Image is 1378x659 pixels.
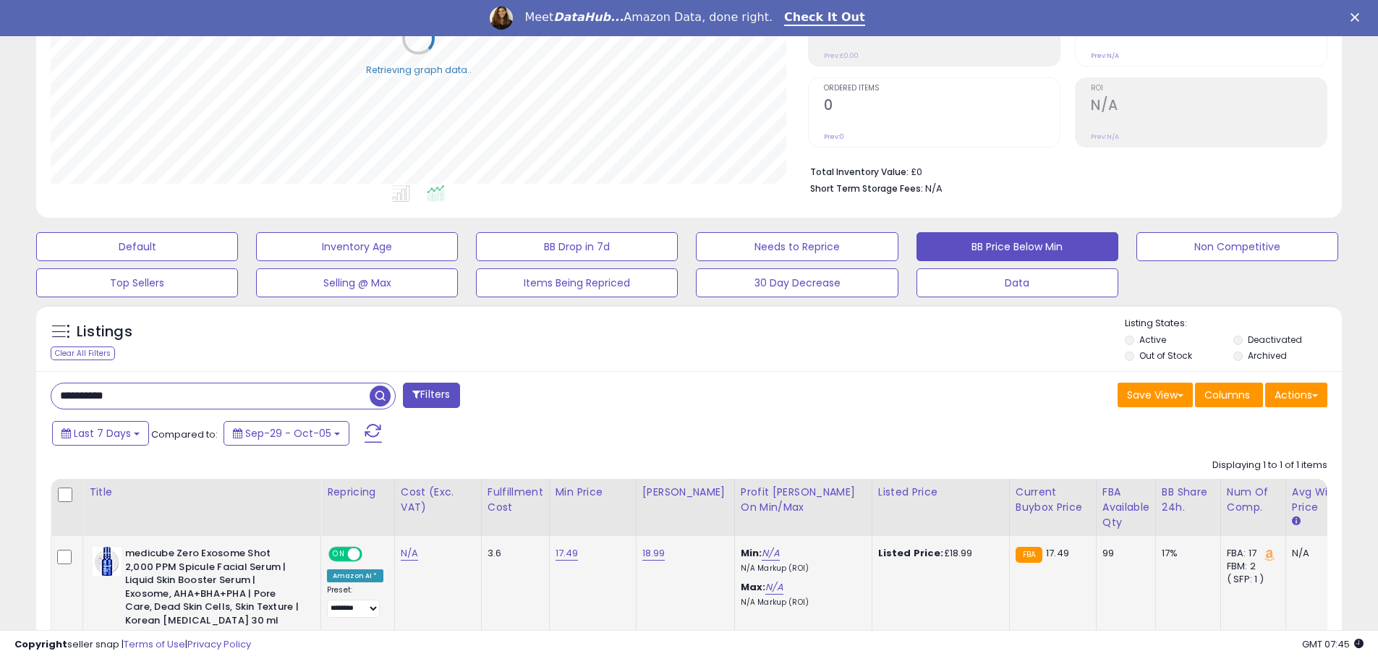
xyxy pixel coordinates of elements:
span: Sep-29 - Oct-05 [245,426,331,441]
div: Amazon AI * [327,569,383,582]
img: Profile image for Georgie [490,7,513,30]
a: N/A [401,546,418,561]
small: Prev: N/A [1091,51,1119,60]
div: FBA Available Qty [1102,485,1149,530]
a: 18.99 [642,546,665,561]
button: Non Competitive [1136,232,1338,261]
div: Current Buybox Price [1016,485,1090,515]
small: FBA [1016,547,1042,563]
span: Last 7 Days [74,426,131,441]
h2: 0 [824,97,1060,116]
span: Compared to: [151,428,218,441]
span: Columns [1204,388,1250,402]
b: medicube Zero Exosome Shot 2,000 PPM Spicule Facial Serum | Liquid Skin Booster Serum | Exosome, ... [125,547,301,631]
div: Cost (Exc. VAT) [401,485,475,515]
button: Columns [1195,383,1263,407]
div: Repricing [327,485,388,500]
div: ( SFP: 1 ) [1227,573,1275,586]
label: Deactivated [1248,333,1302,346]
b: Listed Price: [878,546,944,560]
p: N/A Markup (ROI) [741,598,861,608]
button: BB Drop in 7d [476,232,678,261]
div: Listed Price [878,485,1003,500]
img: 41cp9SKU3cL._SL40_.jpg [93,547,122,576]
span: OFF [360,548,383,561]
button: Needs to Reprice [696,232,898,261]
span: ON [330,548,348,561]
label: Archived [1248,349,1287,362]
button: Default [36,232,238,261]
i: DataHub... [553,10,624,24]
div: Close [1351,13,1365,22]
b: Short Term Storage Fees: [810,182,923,195]
a: Check It Out [784,10,865,26]
div: 3.6 [488,547,538,560]
button: Last 7 Days [52,421,149,446]
label: Out of Stock [1139,349,1192,362]
small: Prev: N/A [1091,132,1119,141]
button: Items Being Repriced [476,268,678,297]
div: Num of Comp. [1227,485,1280,515]
button: BB Price Below Min [916,232,1118,261]
b: Max: [741,580,766,594]
a: 17.49 [556,546,579,561]
div: N/A [1292,547,1340,560]
div: Title [89,485,315,500]
div: Preset: [327,585,383,618]
span: 2025-10-14 07:45 GMT [1302,637,1364,651]
button: Top Sellers [36,268,238,297]
small: Prev: £0.00 [824,51,859,60]
a: Terms of Use [124,637,185,651]
div: Fulfillment Cost [488,485,543,515]
div: Displaying 1 to 1 of 1 items [1212,459,1327,472]
button: Actions [1265,383,1327,407]
p: Listing States: [1125,317,1342,331]
small: Prev: 0 [824,132,844,141]
th: The percentage added to the cost of goods (COGS) that forms the calculator for Min & Max prices. [734,479,872,536]
button: Inventory Age [256,232,458,261]
button: Filters [403,383,459,408]
button: Save View [1118,383,1193,407]
div: [PERSON_NAME] [642,485,728,500]
h5: Listings [77,322,132,342]
button: 30 Day Decrease [696,268,898,297]
div: Avg Win Price [1292,485,1345,515]
a: N/A [765,580,783,595]
a: N/A [762,546,779,561]
div: 17% [1162,547,1209,560]
a: Privacy Policy [187,637,251,651]
div: 99 [1102,547,1144,560]
div: Profit [PERSON_NAME] on Min/Max [741,485,866,515]
li: £0 [810,162,1317,179]
button: Data [916,268,1118,297]
button: Sep-29 - Oct-05 [224,421,349,446]
span: 17.49 [1046,546,1069,560]
div: FBM: 2 [1227,560,1275,573]
span: Ordered Items [824,85,1060,93]
div: BB Share 24h. [1162,485,1215,515]
div: seller snap | | [14,638,251,652]
b: Total Inventory Value: [810,166,909,178]
h2: N/A [1091,97,1327,116]
span: N/A [925,182,943,195]
div: £18.99 [878,547,998,560]
span: ROI [1091,85,1327,93]
strong: Copyright [14,637,67,651]
b: Min: [741,546,762,560]
button: Selling @ Max [256,268,458,297]
small: Avg Win Price. [1292,515,1301,528]
div: Clear All Filters [51,346,115,360]
p: N/A Markup (ROI) [741,564,861,574]
div: Meet Amazon Data, done right. [524,10,773,25]
div: Min Price [556,485,630,500]
label: Active [1139,333,1166,346]
div: FBA: 17 [1227,547,1275,560]
div: Retrieving graph data.. [366,63,472,76]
